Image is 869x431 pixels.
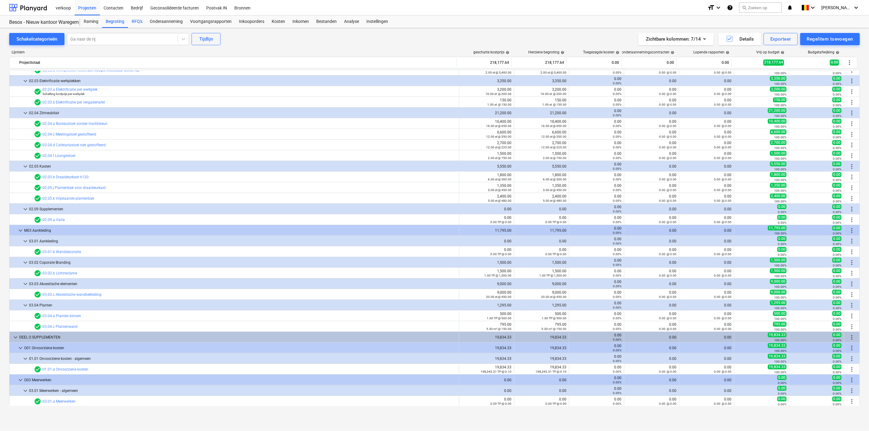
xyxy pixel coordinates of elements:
[462,98,512,107] div: 150.00
[659,124,676,128] small: 0.00 @ 0.00
[830,60,839,65] span: 0.00
[235,16,268,28] a: Inkooporders
[682,87,732,96] div: 0.00
[613,188,621,192] small: 0.00%
[22,205,29,213] span: keyboard_arrow_down
[848,344,856,352] span: Meer acties
[42,324,78,329] a: 03.04.c Plantenwand
[848,237,856,245] span: Meer acties
[848,173,856,181] span: Meer acties
[833,114,842,118] small: 0.00%
[42,186,106,190] a: 02.05.j Plantenbak voor draaideurkast
[808,50,839,54] div: Budgetafwijking
[22,163,29,170] span: keyboard_arrow_down
[128,16,146,28] div: RFQ's
[659,135,676,138] small: 0.00 @ 0.00
[848,227,856,234] span: Meer acties
[770,129,787,134] span: 6,600.00
[613,146,621,149] small: 0.00%
[770,140,787,145] span: 2,700.00
[487,103,512,106] small: 1.00 st @ 150.00
[462,164,512,168] div: 5,550.00
[541,124,566,128] small: 16.00 st @ 650.00
[514,58,564,67] div: 218,177.64
[848,366,856,373] span: Meer acties
[848,120,856,127] span: Meer acties
[770,35,791,43] div: Exporteer
[517,151,566,160] div: 1,500.00
[17,376,24,384] span: keyboard_arrow_down
[541,92,566,96] small: 16.00 st @ 200.00
[613,156,621,160] small: 0.00%
[268,16,289,28] div: Kosten
[832,97,842,102] span: 0.00
[848,280,856,288] span: Meer acties
[146,16,186,28] a: Onderaanneming
[770,183,787,188] span: 1,350.00
[42,196,94,201] a: 02.05.k Vrijstaande plantenbak
[669,51,674,54] span: help
[848,109,856,117] span: Meer acties
[627,183,676,192] div: 0.00
[12,334,19,341] span: keyboard_arrow_down
[340,16,363,28] a: Analyse
[800,33,860,45] button: Regelitem toevoegen
[838,402,869,431] iframe: Chat Widget
[832,129,842,134] span: 0.00
[848,152,856,159] span: Meer acties
[42,271,77,275] a: 03.02.b Lichtreclame
[488,156,512,160] small: 2.00 st @ 750.00
[504,51,509,54] span: help
[809,4,816,11] i: keyboard_arrow_down
[289,16,313,28] a: Inkomen
[807,35,853,43] div: Regelitem toevoegen
[34,120,41,127] span: Regelitem heeft 1 offerteaanvragen
[22,77,29,85] span: keyboard_arrow_down
[29,76,457,86] div: 02.03 Elektrificatie werkplekken
[572,119,621,128] div: 0.00
[848,334,856,341] span: Meer acties
[22,259,29,266] span: keyboard_arrow_down
[42,314,81,318] a: 03.04.a Planten binnen
[848,216,856,223] span: Meer acties
[848,302,856,309] span: Meer acties
[659,103,676,106] small: 0.00 @ 0.00
[42,250,81,254] a: 03.01.b Wanddecoratie
[848,248,856,255] span: Meer acties
[756,50,784,54] div: Vrij op budget
[613,71,621,74] small: 0.00%
[572,130,621,139] div: 0.00
[627,164,676,168] div: 0.00
[646,35,706,43] div: Zichtbare kolommen : 7/14
[724,51,729,54] span: help
[42,367,88,371] a: 01.01.a Onvoorziene kosten
[569,58,619,67] div: 0.00
[833,71,842,75] small: 0.00%
[572,141,621,149] div: 0.00
[832,183,842,188] span: 0.00
[715,4,722,11] i: keyboard_arrow_down
[832,119,842,124] span: 0.00
[832,76,842,81] span: 0.00
[627,141,676,149] div: 0.00
[832,140,842,145] span: 0.00
[833,168,842,171] small: 0.00%
[613,178,621,181] small: 0.00%
[528,50,564,54] div: Herziene begroting
[42,399,75,404] a: 03.01.a Meerwerken
[541,71,566,74] small: 2.00 st @ 5,400.00
[833,178,842,182] small: 0.00%
[42,154,75,158] a: 02.04.f Loungestoel
[34,131,41,138] span: Regelitem heeft 1 offerteaanvragen
[763,60,784,65] span: 218,177.64
[659,156,676,160] small: 0.00 @ 0.00
[572,173,621,181] div: 0.00
[770,151,787,156] span: 1,500.00
[614,51,619,54] span: help
[774,82,787,85] small: 100.00%
[313,16,340,28] div: Bestanden
[848,163,856,170] span: Meer acties
[627,87,676,96] div: 0.00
